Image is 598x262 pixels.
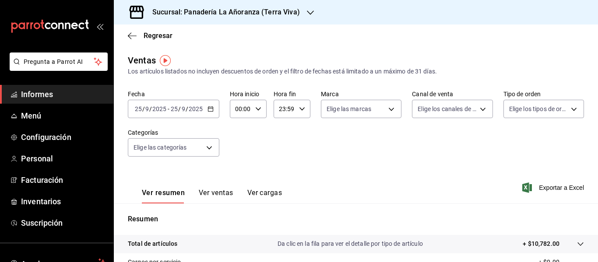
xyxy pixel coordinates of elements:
font: Informes [21,90,53,99]
input: -- [145,105,149,112]
font: / [186,105,188,112]
font: Resumen [128,215,158,223]
font: Ver ventas [199,189,233,197]
input: ---- [188,105,203,112]
font: Suscripción [21,218,63,227]
font: Da clic en la fila para ver el detalle por tipo de artículo [278,240,423,247]
font: Tipo de orden [503,91,541,98]
font: Hora inicio [230,91,259,98]
font: Sucursal: Panadería La Añoranza (Terra Viva) [152,8,300,16]
button: Regresar [128,31,172,40]
font: Facturación [21,175,63,185]
font: Exportar a Excel [539,184,584,191]
font: Canal de venta [412,91,453,98]
font: Ver resumen [142,189,185,197]
input: -- [181,105,186,112]
font: Elige las categorías [134,144,187,151]
button: Pregunta a Parrot AI [10,52,108,71]
font: Ventas [128,55,156,66]
font: Configuración [21,133,71,142]
font: / [149,105,152,112]
font: - [168,105,169,112]
font: Fecha [128,91,145,98]
font: Los artículos listados no incluyen descuentos de orden y el filtro de fechas está limitado a un m... [128,68,437,75]
font: Ver cargas [247,189,282,197]
font: / [142,105,145,112]
font: Regresar [144,31,172,40]
font: Menú [21,111,42,120]
input: ---- [152,105,167,112]
input: -- [170,105,178,112]
font: Categorías [128,129,158,136]
font: Pregunta a Parrot AI [24,58,83,65]
font: + $10,782.00 [523,240,559,247]
a: Pregunta a Parrot AI [6,63,108,73]
img: Marcador de información sobre herramientas [160,55,171,66]
div: pestañas de navegación [142,188,282,203]
font: Inventarios [21,197,61,206]
font: / [178,105,181,112]
font: Marca [321,91,339,98]
font: Personal [21,154,53,163]
font: Elige los tipos de orden [509,105,572,112]
button: Exportar a Excel [524,182,584,193]
font: Elige los canales de venta [418,105,488,112]
button: abrir_cajón_menú [96,23,103,30]
font: Elige las marcas [327,105,371,112]
font: Hora fin [274,91,296,98]
font: Total de artículos [128,240,177,247]
input: -- [134,105,142,112]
